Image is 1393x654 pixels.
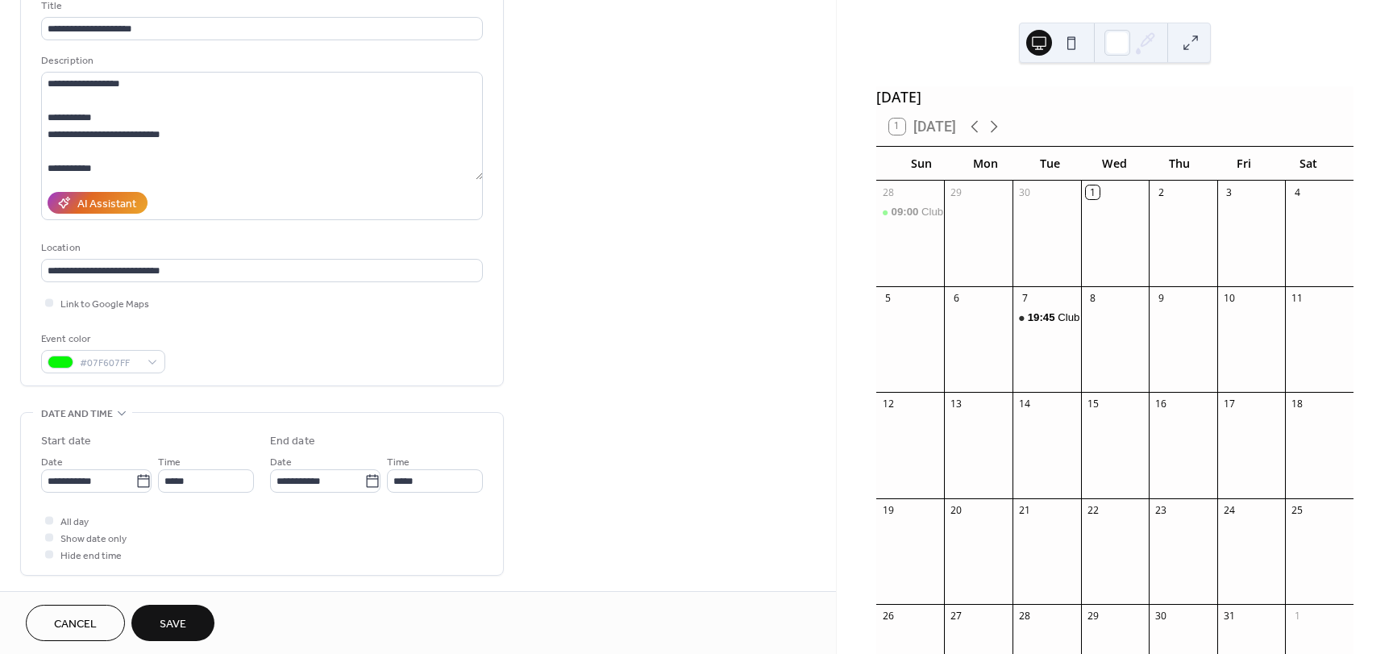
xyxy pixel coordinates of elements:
[1018,292,1032,306] div: 7
[1291,610,1304,623] div: 1
[1086,185,1100,199] div: 1
[41,52,480,69] div: Description
[881,503,895,517] div: 19
[60,548,122,564] span: Hide end time
[1222,610,1236,623] div: 31
[1018,503,1032,517] div: 21
[950,185,963,199] div: 29
[1086,398,1100,411] div: 15
[26,605,125,641] button: Cancel
[1086,610,1100,623] div: 29
[1154,185,1168,199] div: 2
[1291,185,1304,199] div: 4
[954,147,1018,180] div: Mon
[1212,147,1276,180] div: Fri
[1013,310,1081,325] div: Club Meeting plus key note - The Watford Bronze Hoard by Laurie Elvin
[950,398,963,411] div: 13
[80,355,139,372] span: #07F607FF
[41,331,162,348] div: Event color
[1222,503,1236,517] div: 24
[1147,147,1212,180] div: Thu
[1291,292,1304,306] div: 11
[41,433,91,450] div: Start date
[892,205,921,219] span: 09:00
[77,196,136,213] div: AI Assistant
[889,147,954,180] div: Sun
[881,185,895,199] div: 28
[60,296,149,313] span: Link to Google Maps
[1222,292,1236,306] div: 10
[54,616,97,633] span: Cancel
[1222,398,1236,411] div: 17
[1154,610,1168,623] div: 30
[950,610,963,623] div: 27
[1018,610,1032,623] div: 28
[881,398,895,411] div: 12
[876,86,1353,107] div: [DATE]
[1086,292,1100,306] div: 8
[160,616,186,633] span: Save
[41,454,63,471] span: Date
[1018,147,1083,180] div: Tue
[387,454,410,471] span: Time
[131,605,214,641] button: Save
[921,205,1021,219] div: Club Dig - Click Here
[48,192,148,214] button: AI Assistant
[1291,503,1304,517] div: 25
[60,514,89,531] span: All day
[1154,503,1168,517] div: 23
[1154,292,1168,306] div: 9
[1028,310,1058,325] span: 19:45
[950,292,963,306] div: 6
[876,205,945,219] div: Club Dig - Click Here
[41,240,480,256] div: Location
[1083,147,1147,180] div: Wed
[1276,147,1341,180] div: Sat
[60,531,127,548] span: Show date only
[270,433,315,450] div: End date
[1222,185,1236,199] div: 3
[1154,398,1168,411] div: 16
[41,406,113,423] span: Date and time
[1018,185,1032,199] div: 30
[1086,503,1100,517] div: 22
[270,454,292,471] span: Date
[1291,398,1304,411] div: 18
[881,610,895,623] div: 26
[950,503,963,517] div: 20
[1018,398,1032,411] div: 14
[158,454,181,471] span: Time
[881,292,895,306] div: 5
